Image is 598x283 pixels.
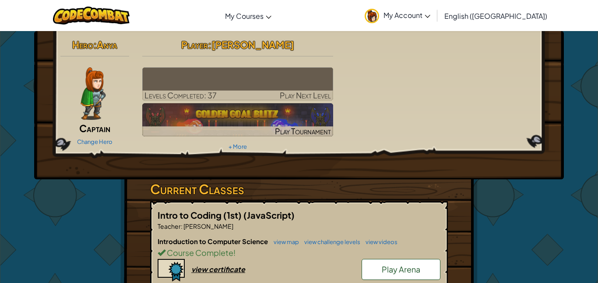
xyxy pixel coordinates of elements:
[97,38,117,51] span: Anya
[191,265,245,274] div: view certificate
[165,248,233,258] span: Course Complete
[211,38,294,51] span: [PERSON_NAME]
[150,179,448,199] h3: Current Classes
[280,90,331,100] span: Play Next Level
[142,103,334,136] img: Golden Goal
[181,38,208,51] span: Player
[158,259,185,282] img: certificate-icon.png
[183,222,233,230] span: [PERSON_NAME]
[221,4,276,28] a: My Courses
[77,138,113,145] a: Change Hero
[53,7,130,24] img: CodeCombat logo
[440,4,552,28] a: English ([GEOGRAPHIC_DATA])
[81,67,106,120] img: captain-pose.png
[360,2,435,29] a: My Account
[365,9,379,23] img: avatar
[158,237,269,245] span: Introduction to Computer Science
[361,238,397,245] a: view videos
[93,38,97,51] span: :
[158,210,243,220] span: Intro to Coding (1st)
[233,248,236,258] span: !
[243,210,295,220] span: (JavaScript)
[444,11,547,21] span: English ([GEOGRAPHIC_DATA])
[158,265,245,274] a: view certificate
[142,103,334,136] a: Play Tournament
[383,10,430,20] span: My Account
[181,222,183,230] span: :
[72,38,93,51] span: Hero
[144,90,217,100] span: Levels Completed: 37
[208,38,211,51] span: :
[158,222,181,230] span: Teacher
[382,264,420,274] span: Play Arena
[300,238,360,245] a: view challenge levels
[275,126,331,136] span: Play Tournament
[142,67,334,101] a: Play Next Level
[79,122,110,134] span: Captain
[225,11,264,21] span: My Courses
[229,143,247,150] a: + More
[269,238,299,245] a: view map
